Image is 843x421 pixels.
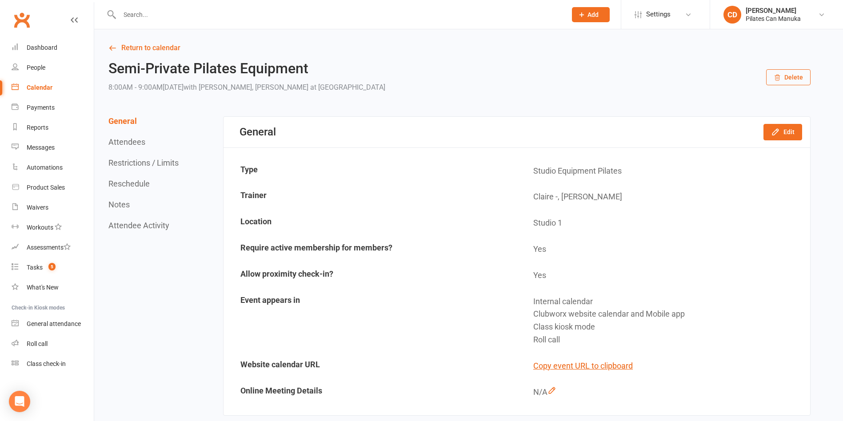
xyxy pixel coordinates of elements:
h2: Semi-Private Pilates Equipment [108,61,385,76]
a: Tasks 5 [12,258,94,278]
div: General [240,126,276,138]
button: Edit [763,124,802,140]
span: 5 [48,263,56,270]
div: Product Sales [27,184,65,191]
div: Roll call [27,340,48,347]
button: Attendee Activity [108,221,169,230]
div: 8:00AM - 9:00AM[DATE] [108,81,385,94]
td: Yes [517,263,809,288]
button: Notes [108,200,130,209]
a: Product Sales [12,178,94,198]
div: Class kiosk mode [533,321,803,334]
td: Website calendar URL [224,353,516,379]
div: Workouts [27,224,53,231]
button: Add [572,7,610,22]
td: Allow proximity check-in? [224,263,516,288]
td: Online Meeting Details [224,380,516,405]
button: Attendees [108,137,145,147]
div: Internal calendar [533,295,803,308]
td: Studio 1 [517,210,809,236]
td: Claire -, [PERSON_NAME] [517,184,809,210]
div: [PERSON_NAME] [746,7,801,15]
button: Restrictions / Limits [108,158,179,167]
a: Dashboard [12,38,94,58]
td: Type [224,159,516,184]
td: Location [224,210,516,236]
div: Automations [27,164,63,171]
button: Reschedule [108,179,150,188]
div: Assessments [27,244,71,251]
button: Delete [766,69,811,85]
td: Require active membership for members? [224,237,516,262]
span: Settings [646,4,671,24]
a: Automations [12,158,94,178]
a: Waivers [12,198,94,218]
span: with [PERSON_NAME], [PERSON_NAME] [184,83,308,91]
div: Payments [27,104,55,111]
div: Clubworx website calendar and Mobile app [533,308,803,321]
td: Yes [517,237,809,262]
input: Search... [117,8,560,21]
span: Add [587,11,599,18]
td: Studio Equipment Pilates [517,159,809,184]
div: Roll call [533,334,803,346]
div: Open Intercom Messenger [9,391,30,412]
a: Workouts [12,218,94,238]
a: What's New [12,278,94,298]
a: Calendar [12,78,94,98]
td: Trainer [224,184,516,210]
a: People [12,58,94,78]
div: Tasks [27,264,43,271]
a: Payments [12,98,94,118]
div: Calendar [27,84,52,91]
button: General [108,116,137,126]
div: CD [723,6,741,24]
div: Dashboard [27,44,57,51]
a: Clubworx [11,9,33,31]
a: Assessments [12,238,94,258]
a: Return to calendar [108,42,811,54]
div: Reports [27,124,48,131]
button: Copy event URL to clipboard [533,360,633,373]
a: Class kiosk mode [12,354,94,374]
div: What's New [27,284,59,291]
a: General attendance kiosk mode [12,314,94,334]
a: Messages [12,138,94,158]
div: Pilates Can Manuka [746,15,801,23]
td: Event appears in [224,289,516,353]
div: Messages [27,144,55,151]
div: People [27,64,45,71]
span: at [GEOGRAPHIC_DATA] [310,83,385,91]
div: Class check-in [27,360,66,367]
a: Reports [12,118,94,138]
div: N/A [533,386,803,399]
a: Roll call [12,334,94,354]
div: General attendance [27,320,81,327]
div: Waivers [27,204,48,211]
